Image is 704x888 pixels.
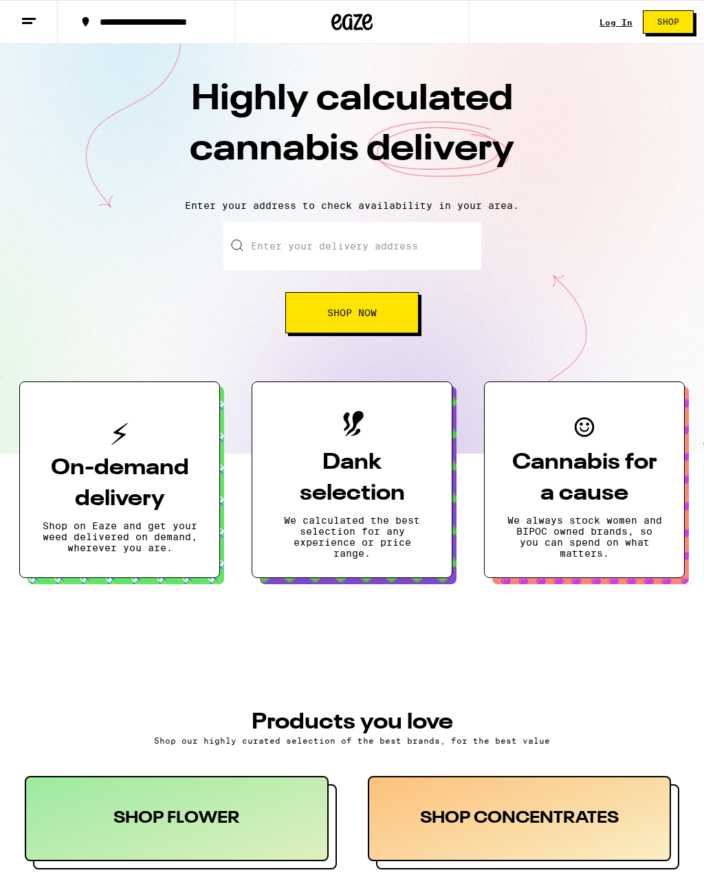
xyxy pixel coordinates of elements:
button: On-demand deliveryShop on Eaze and get your weed delivered on demand, wherever you are. [19,381,220,578]
button: SHOP FLOWER [25,776,337,869]
p: We always stock women and BIPOC owned brands, so you can spend on what matters. [507,515,662,559]
button: Cannabis for a causeWe always stock women and BIPOC owned brands, so you can spend on what matters. [484,381,685,578]
p: Shop on Eaze and get your weed delivered on demand, wherever you are. [42,520,197,553]
input: Enter your delivery address [223,222,481,270]
span: Shop Now [327,308,377,318]
button: Shop Now [285,292,419,333]
h3: On-demand delivery [42,453,197,515]
div: SHOP CONCENTRATES [368,776,672,861]
button: SHOP CONCENTRATES [368,776,680,869]
p: Enter your address to check availability in your area. [14,200,690,211]
div: SHOP FLOWER [25,776,329,861]
h3: PRODUCTS YOU LOVE [25,711,679,733]
h3: Cannabis for a cause [507,447,662,509]
button: Dank selectionWe calculated the best selection for any experience or price range. [252,381,452,578]
span: Shop [657,18,679,26]
div: Log In [599,18,632,27]
p: Shop our highly curated selection of the best brands, for the best value [25,736,679,745]
button: Shop [643,10,694,34]
p: We calculated the best selection for any experience or price range. [274,515,430,559]
h1: Highly calculated cannabis delivery [111,75,593,189]
h3: Dank selection [274,447,430,509]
